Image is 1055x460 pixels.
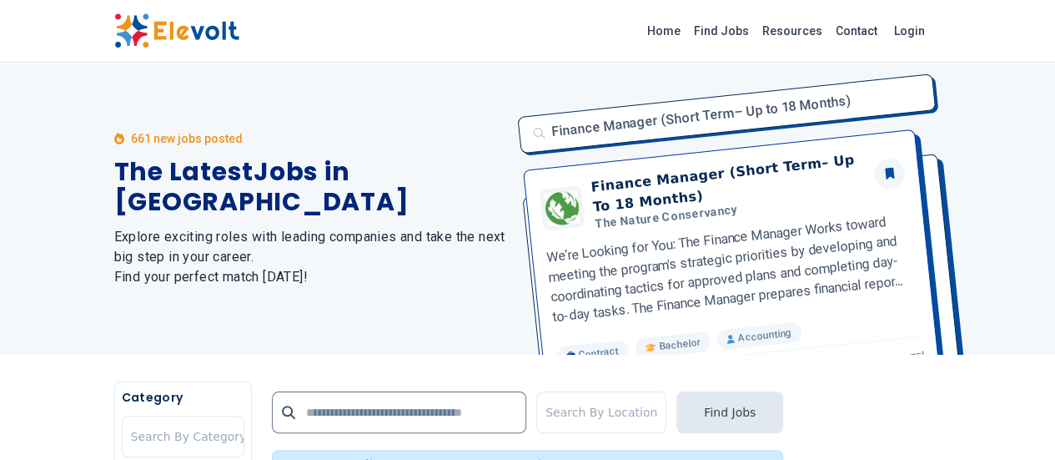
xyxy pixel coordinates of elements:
[884,14,935,48] a: Login
[829,18,884,44] a: Contact
[122,389,244,406] h5: Category
[687,18,756,44] a: Find Jobs
[131,130,243,147] p: 661 new jobs posted
[972,380,1055,460] iframe: Chat Widget
[641,18,687,44] a: Home
[114,13,239,48] img: Elevolt
[756,18,829,44] a: Resources
[676,392,783,433] button: Find Jobs
[114,227,508,287] h2: Explore exciting roles with leading companies and take the next big step in your career. Find you...
[114,157,508,217] h1: The Latest Jobs in [GEOGRAPHIC_DATA]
